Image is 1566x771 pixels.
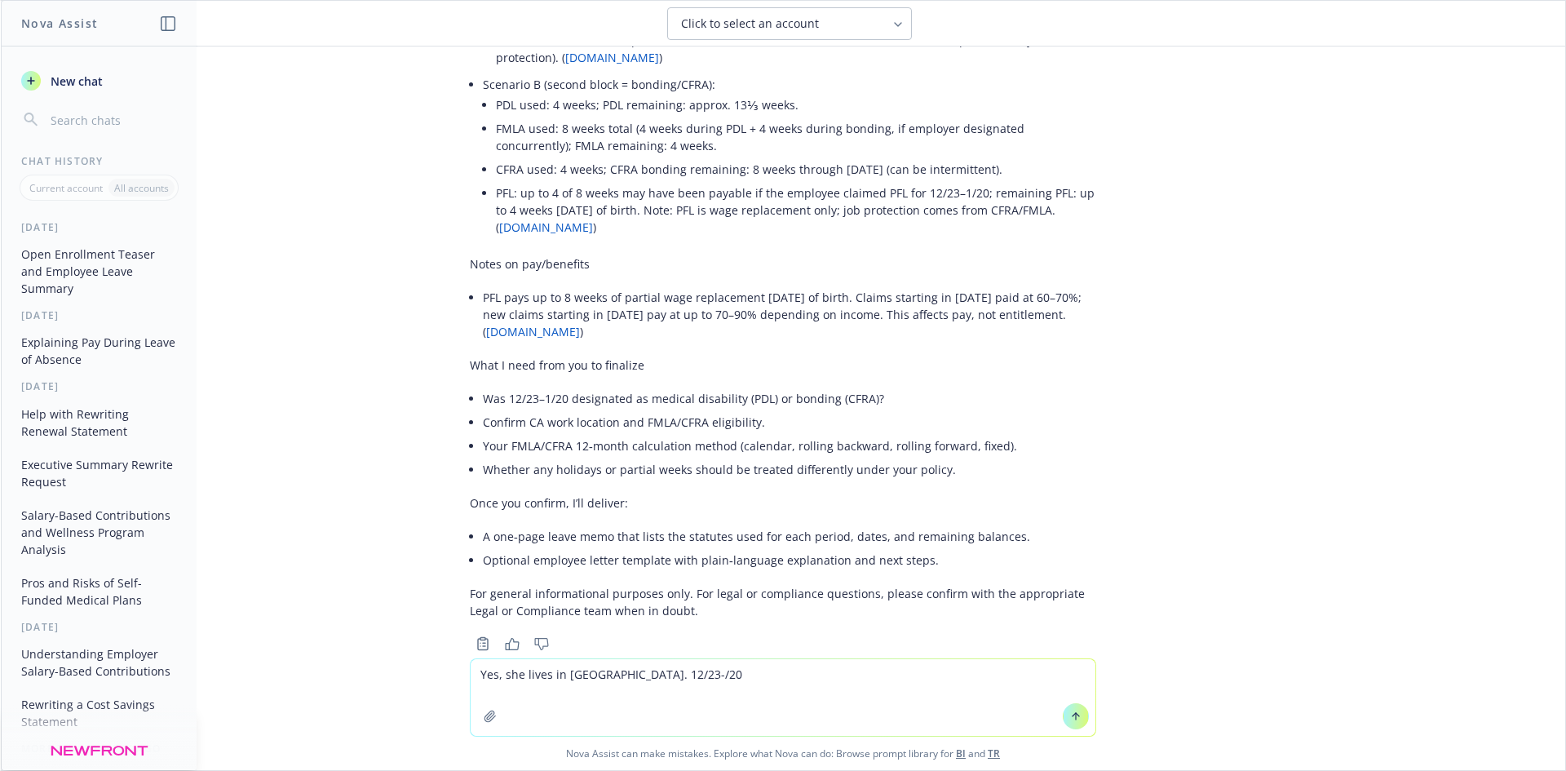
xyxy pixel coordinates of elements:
[496,157,1096,181] li: CFRA used: 4 weeks; CFRA bonding remaining: 8 weeks through [DATE] (can be intermittent).
[483,410,1096,434] li: Confirm CA work location and FMLA/CFRA eligibility.
[565,50,659,65] a: [DOMAIN_NAME]
[2,742,197,755] div: More than a week ago
[483,548,1096,572] li: Optional employee letter template with plain‑language explanation and next steps.
[47,73,103,90] span: New chat
[2,620,197,634] div: [DATE]
[47,109,177,131] input: Search chats
[470,585,1096,619] p: For general informational purposes only. For legal or compliance questions, please confirm with t...
[496,29,1096,69] li: PFL: 0 of 8 weeks used; up to 8 weeks of PFL benefits still available [DATE] of birth (separate f...
[15,451,184,495] button: Executive Summary Rewrite Request
[483,286,1096,343] li: PFL pays up to 8 weeks of partial wage replacement [DATE] of birth. Claims starting in [DATE] pai...
[470,255,1096,273] p: Notes on pay/benefits
[114,181,169,195] p: All accounts
[2,308,197,322] div: [DATE]
[7,737,1559,770] span: Nova Assist can make mistakes. Explore what Nova can do: Browse prompt library for and
[15,329,184,373] button: Explaining Pay During Leave of Absence
[483,387,1096,410] li: Was 12/23–1/20 designated as medical disability (PDL) or bonding (CFRA)?
[483,73,1096,242] li: Scenario B (second block = bonding/CFRA):
[15,241,184,302] button: Open Enrollment Teaser and Employee Leave Summary
[15,691,184,735] button: Rewriting a Cost Savings Statement
[15,569,184,614] button: Pros and Risks of Self-Funded Medical Plans
[470,494,1096,512] p: Once you confirm, I’ll deliver:
[15,640,184,685] button: Understanding Employer Salary-Based Contributions
[29,181,103,195] p: Current account
[483,458,1096,481] li: Whether any holidays or partial weeks should be treated differently under your policy.
[470,357,1096,374] p: What I need from you to finalize
[15,401,184,445] button: Help with Rewriting Renewal Statement
[15,66,184,95] button: New chat
[529,632,555,655] button: Thumbs down
[471,659,1095,736] textarea: Yes, she lives in [GEOGRAPHIC_DATA]. 12/23-/20
[15,502,184,563] button: Salary-Based Contributions and Wellness Program Analysis
[476,636,490,651] svg: Copy to clipboard
[483,434,1096,458] li: Your FMLA/CFRA 12‑month calculation method (calendar, rolling backward, rolling forward, fixed).
[483,525,1096,548] li: A one‑page leave memo that lists the statutes used for each period, dates, and remaining balances.
[2,379,197,393] div: [DATE]
[681,16,819,32] span: Click to select an account
[21,15,98,32] h1: Nova Assist
[496,93,1096,117] li: PDL used: 4 weeks; PDL remaining: approx. 13⅓ weeks.
[956,747,966,760] a: BI
[499,219,593,235] a: [DOMAIN_NAME]
[486,324,580,339] a: [DOMAIN_NAME]
[2,220,197,234] div: [DATE]
[496,117,1096,157] li: FMLA used: 8 weeks total (4 weeks during PDL + 4 weeks during bonding, if employer designated con...
[2,154,197,168] div: Chat History
[988,747,1000,760] a: TR
[667,7,912,40] button: Click to select an account
[496,181,1096,239] li: PFL: up to 4 of 8 weeks may have been payable if the employee claimed PFL for 12/23–1/20; remaini...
